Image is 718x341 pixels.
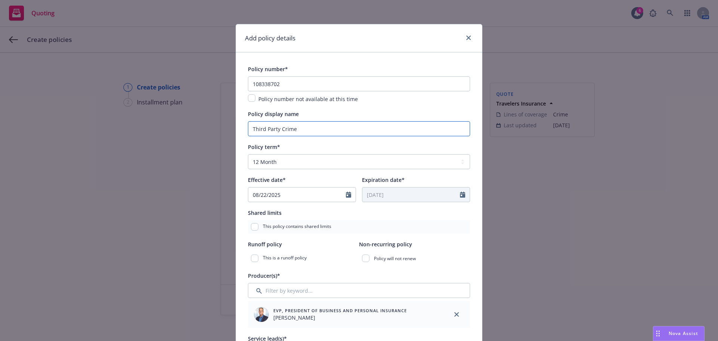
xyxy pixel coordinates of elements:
[254,307,269,322] img: employee photo
[248,252,359,265] div: This is a runoff policy
[460,192,465,198] svg: Calendar
[248,272,280,279] span: Producer(s)*
[248,220,470,234] div: This policy contains shared limits
[248,188,346,202] input: MM/DD/YYYY
[248,283,470,298] input: Filter by keyword...
[669,330,698,337] span: Nova Assist
[273,314,407,322] span: [PERSON_NAME]
[359,252,470,265] div: Policy will not renew
[248,110,299,118] span: Policy display name
[248,143,280,150] span: Policy term*
[273,307,407,314] span: EVP, President of Business and Personal Insurance
[362,176,405,183] span: Expiration date*
[653,326,705,341] button: Nova Assist
[346,192,351,198] svg: Calendar
[245,33,295,43] h1: Add policy details
[248,241,282,248] span: Runoff policy
[653,326,663,341] div: Drag to move
[248,209,282,216] span: Shared limits
[258,95,358,103] span: Policy number not available at this time
[248,66,288,73] span: Policy number*
[464,33,473,42] a: close
[452,310,461,319] a: close
[359,241,412,248] span: Non-recurring policy
[248,176,286,183] span: Effective date*
[362,188,460,202] input: MM/DD/YYYY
